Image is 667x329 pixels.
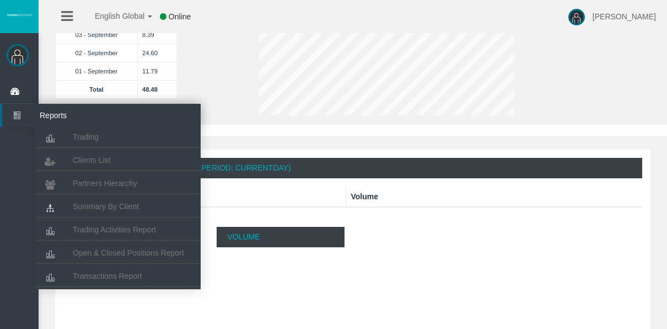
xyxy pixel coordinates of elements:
a: Summary By Client [35,197,201,216]
span: English Global [80,12,144,20]
img: user-image [568,9,585,25]
th: Lots [137,187,346,207]
span: Trading Activities Report [73,225,156,234]
td: 11.79 [138,62,176,80]
a: Partners Hierarchy [35,173,201,193]
span: Open & Closed Positions Report [73,248,184,257]
td: 02 - September [56,44,138,62]
a: Reports [2,104,201,127]
td: 24.60 [138,44,176,62]
img: logo.svg [6,13,33,17]
td: 8.39 [138,25,176,44]
span: Reports [31,104,139,127]
td: 03 - September [56,25,138,44]
span: Clients List [73,156,110,164]
span: Online [169,12,191,21]
th: Volume [346,187,642,207]
a: Trading Activities Report [35,220,201,240]
a: Transactions Report [35,266,201,286]
span: [PERSON_NAME] [593,12,656,21]
span: Partners Hierarchy [73,179,137,188]
td: Total [56,80,138,98]
td: 01 - September [56,62,138,80]
a: Trading [35,127,201,147]
a: Open & Closed Positions Report [35,243,201,263]
span: Summary By Client [73,202,139,211]
p: Volume [217,227,345,247]
td: 48.48 [138,80,176,98]
a: Clients List [35,150,201,170]
span: Transactions Report [73,272,142,280]
div: Volume Traded By Platform (Period: CurrentDay) [63,158,642,178]
span: Trading [73,132,99,141]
